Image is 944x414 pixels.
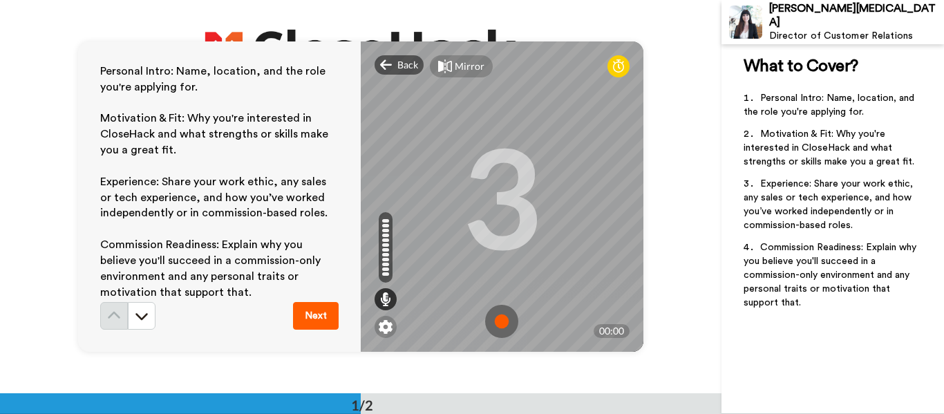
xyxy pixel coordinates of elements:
div: 3 [462,144,542,248]
span: Commission Readiness: Explain why you believe you'll succeed in a commission-only environment and... [744,243,919,308]
button: Next [293,302,339,330]
span: Motivation & Fit: Why you're interested in CloseHack and what strengths or skills make you a grea... [744,129,914,167]
span: Experience: Share your work ethic, any sales or tech experience, and how you’ve worked independen... [744,179,916,230]
span: Commission Readiness: Explain why you believe you'll succeed in a commission-only environment and... [100,239,323,298]
span: What to Cover? [744,58,858,75]
div: [PERSON_NAME][MEDICAL_DATA] [769,2,943,28]
span: Experience: Share your work ethic, any sales or tech experience, and how you’ve worked independen... [100,176,329,219]
span: Personal Intro: Name, location, and the role you're applying for. [100,66,328,93]
span: Motivation & Fit: Why you're interested in CloseHack and what strengths or skills make you a grea... [100,113,331,156]
img: ic_gear.svg [379,320,393,334]
div: Director of Customer Relations [769,30,943,42]
img: Profile Image [729,6,762,39]
div: Back [375,55,424,75]
span: Back [397,58,418,72]
img: ic_record_start.svg [485,305,518,338]
span: Personal Intro: Name, location, and the role you're applying for. [744,93,917,117]
div: 00:00 [594,324,630,338]
div: Mirror [455,59,484,73]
